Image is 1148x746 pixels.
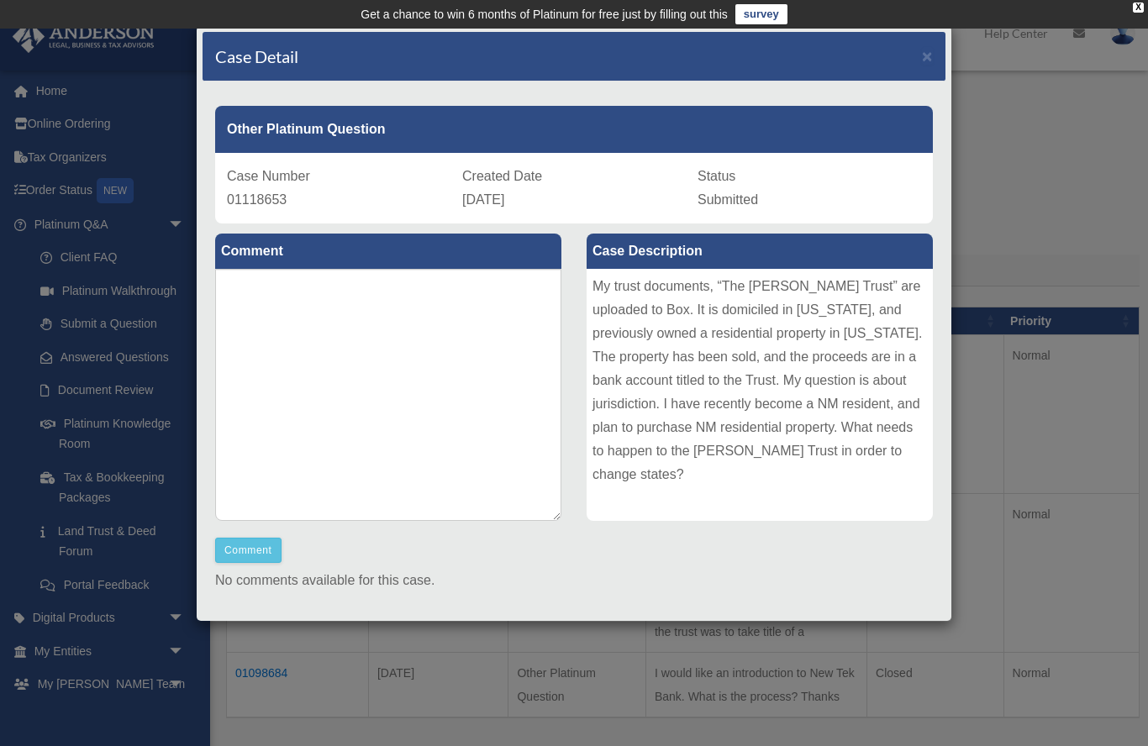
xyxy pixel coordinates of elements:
[215,234,561,269] label: Comment
[361,4,728,24] div: Get a chance to win 6 months of Platinum for free just by filling out this
[215,106,933,153] div: Other Platinum Question
[922,46,933,66] span: ×
[698,169,735,183] span: Status
[922,47,933,65] button: Close
[587,269,933,521] div: My trust documents, “The [PERSON_NAME] Trust” are uploaded to Box. It is domiciled in [US_STATE],...
[215,45,298,68] h4: Case Detail
[227,192,287,207] span: 01118653
[215,538,282,563] button: Comment
[227,169,310,183] span: Case Number
[698,192,758,207] span: Submitted
[462,169,542,183] span: Created Date
[215,569,933,592] p: No comments available for this case.
[587,234,933,269] label: Case Description
[1133,3,1144,13] div: close
[462,192,504,207] span: [DATE]
[735,4,787,24] a: survey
